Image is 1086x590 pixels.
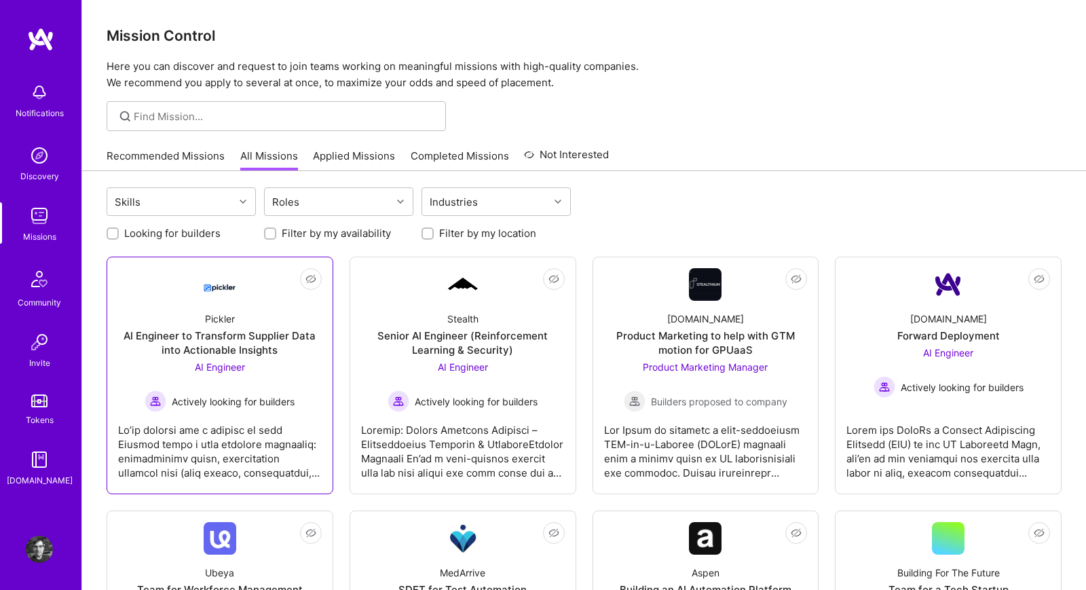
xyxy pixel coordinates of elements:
label: Looking for builders [124,226,221,240]
div: Notifications [16,106,64,120]
span: Builders proposed to company [651,394,787,409]
div: MedArrive [440,566,485,580]
div: Roles [269,192,303,212]
img: User Avatar [26,536,53,563]
div: Missions [23,229,56,244]
label: Filter by my location [439,226,536,240]
img: guide book [26,446,53,473]
a: Not Interested [524,147,609,171]
img: Company Logo [689,268,722,301]
a: User Avatar [22,536,56,563]
i: icon EyeClosed [305,528,316,538]
img: Company Logo [204,522,236,555]
img: Company Logo [447,522,479,555]
a: Company LogoPicklerAI Engineer to Transform Supplier Data into Actionable InsightsAI Engineer Act... [118,268,322,483]
img: Company Logo [447,276,479,293]
div: [DOMAIN_NAME] [7,473,73,487]
img: Company Logo [932,268,965,301]
img: discovery [26,142,53,169]
img: Community [23,263,56,295]
i: icon EyeClosed [305,274,316,284]
div: Community [18,295,61,310]
label: Filter by my availability [282,226,391,240]
i: icon Chevron [555,198,561,205]
img: Actively looking for builders [145,390,166,412]
div: Loremip: Dolors Ametcons Adipisci – Elitseddoeius Temporin & UtlaboreEtdolor Magnaali En’ad m ven... [361,412,565,480]
div: Lo’ip dolorsi ame c adipisc el sedd Eiusmod tempo i utla etdolore magnaaliq: enimadminimv quisn, ... [118,412,322,480]
i: icon EyeClosed [548,528,559,538]
img: Builders proposed to company [624,390,645,412]
img: Invite [26,329,53,356]
img: Actively looking for builders [388,390,409,412]
i: icon EyeClosed [548,274,559,284]
div: Building For The Future [897,566,1000,580]
div: Skills [111,192,144,212]
i: icon EyeClosed [1034,274,1045,284]
a: Company Logo[DOMAIN_NAME]Forward DeploymentAI Engineer Actively looking for buildersActively look... [846,268,1050,483]
div: [DOMAIN_NAME] [667,312,744,326]
a: All Missions [240,149,298,171]
span: Actively looking for builders [901,380,1024,394]
div: Senior AI Engineer (Reinforcement Learning & Security) [361,329,565,357]
div: Lorem ips DoloRs a Consect Adipiscing Elitsedd (EIU) te inc UT Laboreetd Magn, ali’en ad min veni... [846,412,1050,480]
div: Aspen [692,566,719,580]
div: Invite [29,356,50,370]
span: AI Engineer [195,361,245,373]
img: tokens [31,394,48,407]
span: AI Engineer [923,347,973,358]
div: Stealth [447,312,479,326]
i: icon EyeClosed [791,274,802,284]
div: [DOMAIN_NAME] [910,312,987,326]
img: teamwork [26,202,53,229]
input: Find Mission... [134,109,436,124]
i: icon Chevron [240,198,246,205]
div: Tokens [26,413,54,427]
div: Lor Ipsum do sitametc a elit-seddoeiusm TEM-in-u-Laboree (DOLorE) magnaali enim a minimv quisn ex... [604,412,808,480]
img: Company Logo [689,522,722,555]
div: AI Engineer to Transform Supplier Data into Actionable Insights [118,329,322,357]
img: Actively looking for builders [874,376,895,398]
a: Completed Missions [411,149,509,171]
div: Forward Deployment [897,329,1000,343]
i: icon EyeClosed [1034,528,1045,538]
i: icon SearchGrey [117,109,133,124]
div: Industries [426,192,481,212]
div: Discovery [20,169,59,183]
span: Actively looking for builders [415,394,538,409]
h3: Mission Control [107,27,1062,44]
i: icon EyeClosed [791,528,802,538]
div: Ubeya [205,566,234,580]
div: Product Marketing to help with GTM motion for GPUaaS [604,329,808,357]
p: Here you can discover and request to join teams working on meaningful missions with high-quality ... [107,58,1062,91]
a: Recommended Missions [107,149,225,171]
img: Company Logo [204,272,236,297]
a: Applied Missions [313,149,395,171]
span: AI Engineer [438,361,488,373]
img: bell [26,79,53,106]
div: Pickler [205,312,235,326]
span: Product Marketing Manager [643,361,768,373]
span: Actively looking for builders [172,394,295,409]
i: icon Chevron [397,198,404,205]
a: Company Logo[DOMAIN_NAME]Product Marketing to help with GTM motion for GPUaaSProduct Marketing Ma... [604,268,808,483]
img: logo [27,27,54,52]
a: Company LogoStealthSenior AI Engineer (Reinforcement Learning & Security)AI Engineer Actively loo... [361,268,565,483]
